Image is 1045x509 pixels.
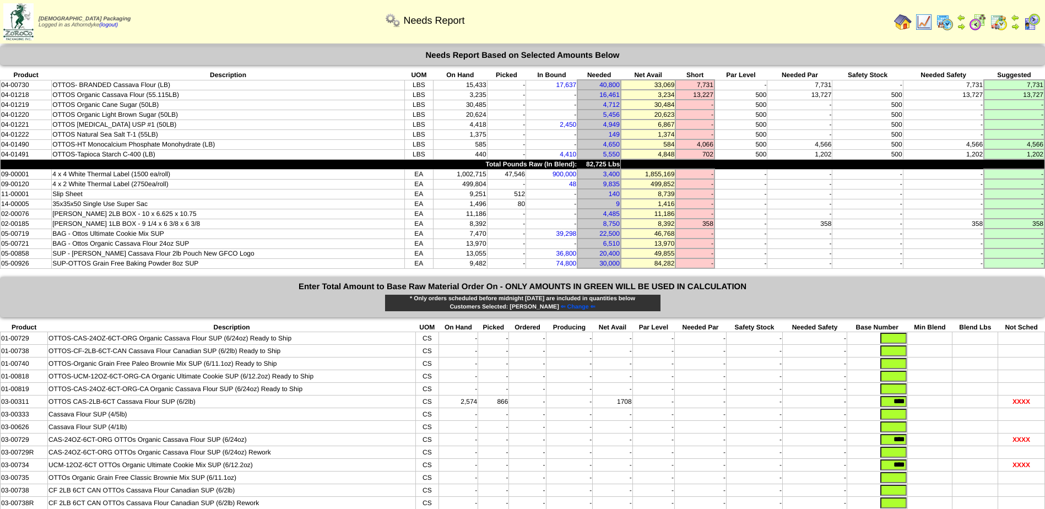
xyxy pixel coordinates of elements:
td: 11-00001 [1,189,52,199]
td: - [675,209,714,219]
th: Par Level [714,71,767,80]
td: 4,418 [433,120,487,129]
td: - [832,229,903,239]
td: - [984,239,1044,248]
td: - [984,229,1044,239]
td: 4,566 [984,139,1044,149]
td: 04-01221 [1,120,52,129]
td: SUP-OTTOS Grain Free Baking Powder 8oz SUP [52,258,405,268]
th: Ordered [509,323,546,332]
td: 09-00120 [1,179,52,189]
td: - [903,179,984,189]
td: - [832,199,903,209]
td: 7,731 [767,80,832,90]
a: (logout) [99,22,118,28]
td: BAG - Ottos Ultimate Cookie Mix SUP [52,229,405,239]
td: - [487,120,526,129]
a: 4,712 [603,101,620,109]
td: 14-00005 [1,199,52,209]
td: 30,485 [433,100,487,110]
td: 500 [714,90,767,100]
td: 4,566 [767,139,832,149]
td: 499,852 [621,179,675,189]
td: 35x35x50 Single Use Super Sac [52,199,405,209]
td: 04-01491 [1,149,52,159]
td: - [984,169,1044,179]
td: 49,855 [621,248,675,258]
td: OTTOS Organic Cassava Flour (55.115LB) [52,90,405,100]
td: EA [404,239,433,248]
td: 500 [832,100,903,110]
td: - [487,139,526,149]
td: - [526,199,578,209]
td: 04-01490 [1,139,52,149]
td: 9,251 [433,189,487,199]
td: 1,496 [433,199,487,209]
td: 4,848 [621,149,675,159]
td: 04-01220 [1,110,52,120]
th: Producing [546,323,593,332]
td: 46,768 [621,229,675,239]
td: - [487,229,526,239]
td: EA [404,219,433,229]
td: - [675,248,714,258]
td: 05-00721 [1,239,52,248]
td: 512 [487,189,526,199]
td: - [714,199,767,209]
a: 149 [609,131,620,138]
th: On Hand [433,71,487,80]
img: arrowleft.gif [1011,13,1020,22]
td: - [526,239,578,248]
td: 500 [832,90,903,100]
img: calendarprod.gif [936,13,954,31]
td: - [832,239,903,248]
a: 900,000 [553,170,576,178]
td: LBS [404,139,433,149]
td: - [675,120,714,129]
td: 02-00076 [1,209,52,219]
td: 500 [714,129,767,139]
td: 440 [433,149,487,159]
td: - [714,229,767,239]
a: 74,800 [556,259,577,267]
td: - [675,229,714,239]
th: Suggested [984,71,1044,80]
td: 358 [767,219,832,229]
td: - [487,149,526,159]
td: - [487,258,526,268]
td: BAG - Ottos Organic Cassava Flour 24oz SUP [52,239,405,248]
th: Needed Par [767,71,832,80]
td: 02-00185 [1,219,52,229]
td: - [903,120,984,129]
td: - [526,100,578,110]
td: - [526,219,578,229]
td: 4,066 [675,139,714,149]
td: 09-00001 [1,169,52,179]
td: 500 [832,149,903,159]
a: 16,461 [599,91,620,99]
td: [PERSON_NAME] 1LB BOX - 9 1/4 x 6 3/8 x 6 3/8 [52,219,405,229]
td: - [984,209,1044,219]
a: 20,400 [599,250,620,257]
td: - [767,100,832,110]
td: - [714,258,767,268]
td: 13,970 [433,239,487,248]
td: 499,804 [433,179,487,189]
th: Needed Par [675,323,727,332]
a: 2,450 [560,121,576,128]
th: Safety Stock [726,323,782,332]
a: 3,400 [603,170,620,178]
td: - [487,209,526,219]
td: 500 [832,110,903,120]
th: Par Level [632,323,674,332]
td: 500 [832,129,903,139]
td: - [984,100,1044,110]
a: 8,750 [603,220,620,228]
td: - [487,179,526,189]
td: - [526,90,578,100]
td: OTTOS [MEDICAL_DATA] USP #1 (50LB) [52,120,405,129]
td: - [984,179,1044,189]
td: - [714,169,767,179]
td: 04-01222 [1,129,52,139]
td: - [767,248,832,258]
